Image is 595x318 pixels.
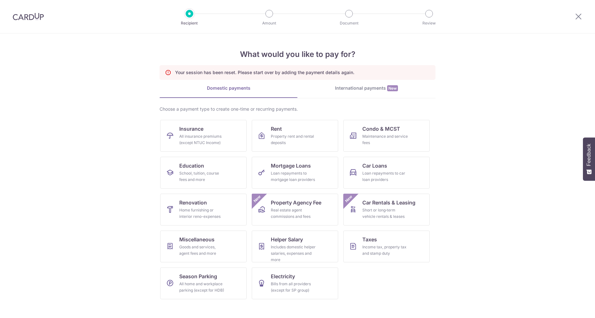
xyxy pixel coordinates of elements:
[362,133,408,146] div: Maintenance and service fees
[179,133,225,146] div: All insurance premiums (except NTUC Income)
[343,157,430,189] a: Car LoansLoan repayments to car loan providers
[271,162,311,169] span: Mortgage Loans
[325,20,373,26] p: Document
[271,207,317,220] div: Real estate agent commissions and fees
[406,20,453,26] p: Review
[271,281,317,294] div: Bills from all providers (except for SP group)
[343,231,430,262] a: TaxesIncome tax, property tax and stamp duty
[179,170,225,183] div: School, tuition, course fees and more
[362,236,377,243] span: Taxes
[179,162,204,169] span: Education
[344,194,354,204] span: New
[271,199,321,206] span: Property Agency Fee
[160,267,247,299] a: Season ParkingAll home and workplace parking (except for HDB)
[297,85,435,92] div: International payments
[362,125,400,133] span: Condo & MCST
[271,125,282,133] span: Rent
[160,231,247,262] a: MiscellaneousGoods and services, agent fees and more
[179,199,207,206] span: Renovation
[271,170,317,183] div: Loan repayments to mortgage loan providers
[362,162,387,169] span: Car Loans
[362,199,415,206] span: Car Rentals & Leasing
[179,273,217,280] span: Season Parking
[160,194,247,225] a: RenovationHome furnishing or interior reno-expenses
[586,144,592,166] span: Feedback
[271,133,317,146] div: Property rent and rental deposits
[246,20,293,26] p: Amount
[252,267,338,299] a: ElectricityBills from all providers (except for SP group)
[160,106,435,112] div: Choose a payment type to create one-time or recurring payments.
[175,69,354,76] p: Your session has been reset. Please start over by adding the payment details again.
[166,20,213,26] p: Recipient
[343,194,430,225] a: Car Rentals & LeasingShort or long‑term vehicle rentals & leasesNew
[583,137,595,181] button: Feedback - Show survey
[362,244,408,257] div: Income tax, property tax and stamp duty
[252,231,338,262] a: Helper SalaryIncludes domestic helper salaries, expenses and more
[271,236,303,243] span: Helper Salary
[252,194,338,225] a: Property Agency FeeReal estate agent commissions and feesNew
[343,120,430,152] a: Condo & MCSTMaintenance and service fees
[252,194,263,204] span: New
[362,170,408,183] div: Loan repayments to car loan providers
[179,281,225,294] div: All home and workplace parking (except for HDB)
[179,236,215,243] span: Miscellaneous
[179,207,225,220] div: Home furnishing or interior reno-expenses
[252,120,338,152] a: RentProperty rent and rental deposits
[271,273,295,280] span: Electricity
[160,85,297,91] div: Domestic payments
[179,244,225,257] div: Goods and services, agent fees and more
[271,244,317,263] div: Includes domestic helper salaries, expenses and more
[179,125,203,133] span: Insurance
[252,157,338,189] a: Mortgage LoansLoan repayments to mortgage loan providers
[13,13,44,20] img: CardUp
[362,207,408,220] div: Short or long‑term vehicle rentals & leases
[160,157,247,189] a: EducationSchool, tuition, course fees and more
[160,49,435,60] h4: What would you like to pay for?
[387,85,398,91] span: New
[160,120,247,152] a: InsuranceAll insurance premiums (except NTUC Income)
